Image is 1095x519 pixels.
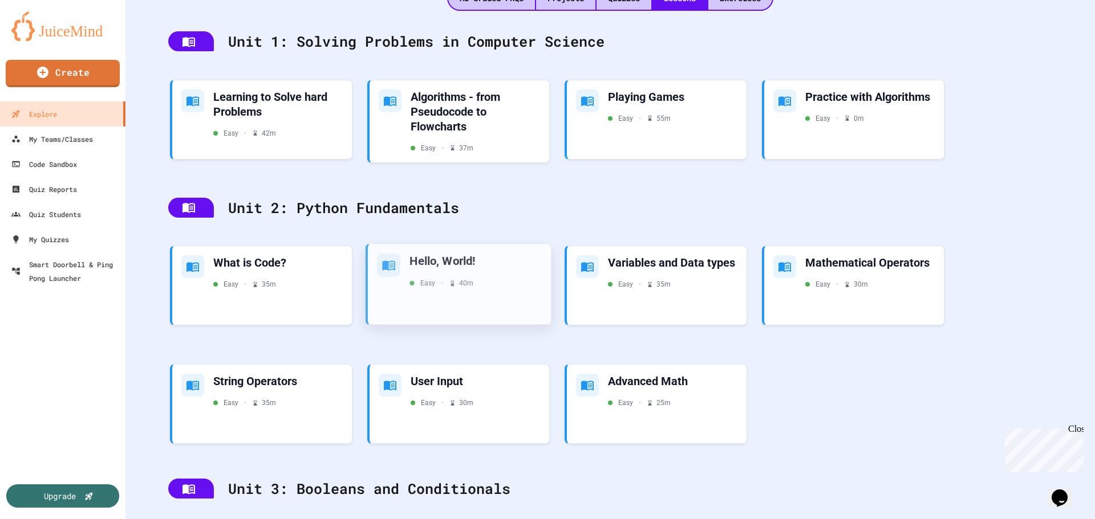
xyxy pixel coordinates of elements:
div: String Operators [213,374,343,389]
div: Easy 30 m [411,398,473,408]
span: • [441,278,443,288]
a: Create [6,60,120,87]
div: Easy 35 m [213,398,276,408]
div: Quiz Students [11,207,81,221]
span: • [639,398,641,408]
span: • [836,113,838,124]
iframe: chat widget [1047,473,1084,508]
div: Unit 1: Solving Problems in Computer Science [157,19,1064,64]
div: Easy 35 m [213,279,276,289]
span: • [244,398,246,408]
div: Playing Games [608,89,737,104]
div: Mathematical Operators [805,255,935,270]
div: Learning to Solve hard Problems [213,89,343,119]
div: Easy 40 m [409,278,473,288]
div: What is Code? [213,255,343,270]
div: Easy 55 m [608,113,671,124]
div: Unit 2: Python Fundamentals [157,186,1064,230]
div: Easy 37 m [411,143,473,153]
div: Easy 0 m [805,113,864,124]
div: Easy 25 m [608,398,671,408]
div: Variables and Data types [608,255,737,270]
div: My Teams/Classes [11,132,93,146]
div: My Quizzes [11,232,69,246]
span: • [639,279,641,289]
div: Hello, World! [409,254,542,269]
div: Quiz Reports [11,182,77,196]
div: Code Sandbox [11,157,77,171]
div: Algorithms - from Pseudocode to Flowcharts [411,89,540,134]
span: • [244,128,246,138]
iframe: chat widget [1000,424,1084,472]
div: Upgrade [44,490,76,502]
span: • [441,143,444,153]
span: • [639,113,641,124]
div: Unit 3: Booleans and Conditionals [157,467,1064,511]
div: Advanced Math [608,374,737,389]
img: logo-orange.svg [11,11,114,41]
div: Easy 35 m [608,279,671,289]
span: • [836,279,838,289]
div: Easy 30 m [805,279,868,289]
div: Easy 42 m [213,128,276,138]
div: Chat with us now!Close [5,5,79,72]
div: Practice with Algorithms [805,89,935,104]
div: User Input [411,374,540,389]
div: Explore [11,107,57,121]
span: • [441,398,444,408]
span: • [244,279,246,289]
div: Smart Doorbell & Ping Pong Launcher [11,258,121,285]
